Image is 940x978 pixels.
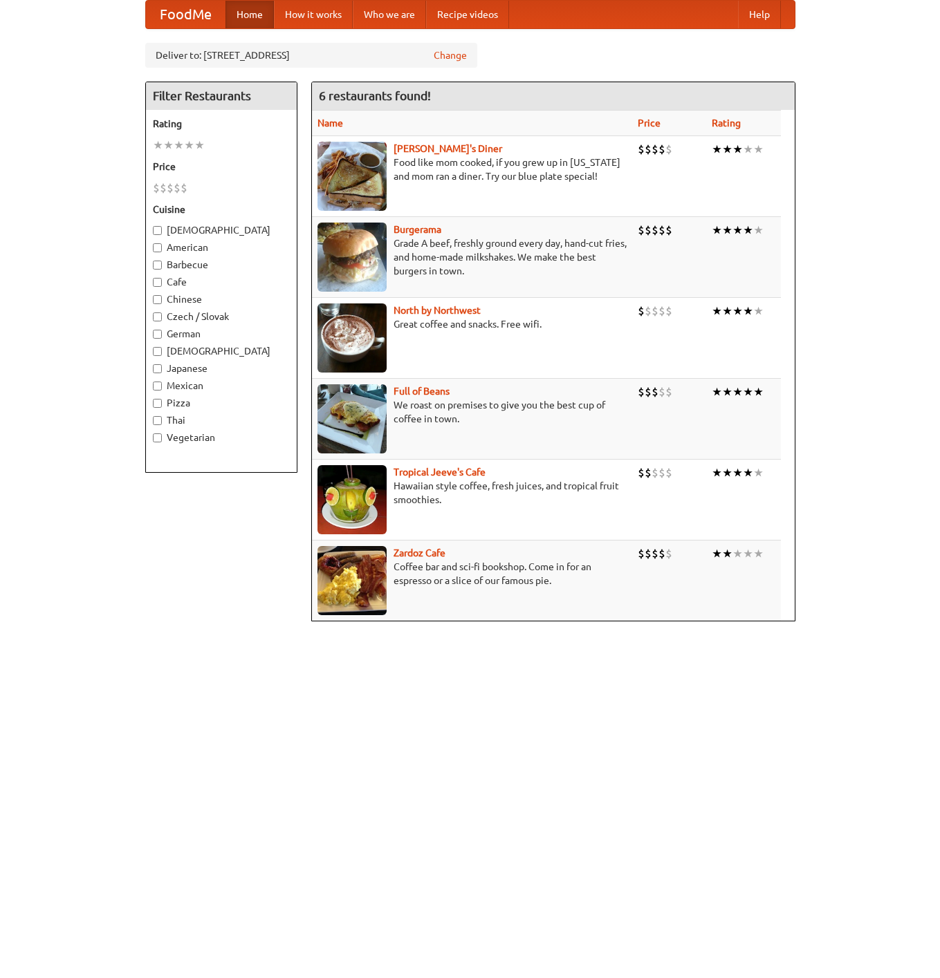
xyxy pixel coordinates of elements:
[317,479,627,507] p: Hawaiian style coffee, fresh juices, and tropical fruit smoothies.
[153,160,290,173] h5: Price
[153,312,162,321] input: Czech / Slovak
[394,224,441,235] b: Burgerama
[153,330,162,339] input: German
[753,546,764,561] li: ★
[153,379,290,393] label: Mexican
[153,275,290,289] label: Cafe
[712,384,722,399] li: ★
[712,303,722,319] li: ★
[167,180,174,196] li: $
[317,223,387,292] img: burgerama.jpg
[317,398,627,426] p: We roast on premises to give you the best cup of coffee in town.
[153,416,162,425] input: Thai
[638,546,645,561] li: $
[645,546,652,561] li: $
[645,142,652,157] li: $
[652,546,658,561] li: $
[160,180,167,196] li: $
[712,223,722,238] li: ★
[658,303,665,319] li: $
[153,292,290,306] label: Chinese
[394,547,445,558] a: Zardoz Cafe
[665,303,672,319] li: $
[426,1,509,28] a: Recipe videos
[652,384,658,399] li: $
[665,384,672,399] li: $
[394,143,502,154] a: [PERSON_NAME]'s Diner
[225,1,274,28] a: Home
[712,117,741,129] a: Rating
[153,117,290,131] h5: Rating
[317,546,387,615] img: zardoz.jpg
[163,138,174,153] li: ★
[145,43,477,68] div: Deliver to: [STREET_ADDRESS]
[153,396,290,410] label: Pizza
[743,223,753,238] li: ★
[194,138,205,153] li: ★
[712,142,722,157] li: ★
[712,465,722,480] li: ★
[153,223,290,237] label: [DEMOGRAPHIC_DATA]
[658,384,665,399] li: $
[153,361,290,375] label: Japanese
[753,303,764,319] li: ★
[722,384,732,399] li: ★
[658,465,665,480] li: $
[153,261,162,270] input: Barbecue
[153,433,162,442] input: Vegetarian
[153,295,162,304] input: Chinese
[153,180,160,196] li: $
[153,382,162,391] input: Mexican
[645,223,652,238] li: $
[753,223,764,238] li: ★
[394,305,481,316] a: North by Northwest
[317,117,343,129] a: Name
[743,384,753,399] li: ★
[658,546,665,561] li: $
[732,546,743,561] li: ★
[184,138,194,153] li: ★
[665,223,672,238] li: $
[712,546,722,561] li: ★
[722,142,732,157] li: ★
[434,48,467,62] a: Change
[732,142,743,157] li: ★
[394,467,486,478] a: Tropical Jeeve's Cafe
[181,180,187,196] li: $
[153,243,162,252] input: American
[317,156,627,183] p: Food like mom cooked, if you grew up in [US_STATE] and mom ran a diner. Try our blue plate special!
[394,386,450,397] a: Full of Beans
[317,465,387,534] img: jeeves.jpg
[153,138,163,153] li: ★
[722,546,732,561] li: ★
[753,465,764,480] li: ★
[153,226,162,235] input: [DEMOGRAPHIC_DATA]
[665,465,672,480] li: $
[146,1,225,28] a: FoodMe
[665,142,672,157] li: $
[722,303,732,319] li: ★
[732,223,743,238] li: ★
[153,241,290,254] label: American
[645,303,652,319] li: $
[753,384,764,399] li: ★
[652,465,658,480] li: $
[317,142,387,211] img: sallys.jpg
[652,142,658,157] li: $
[722,465,732,480] li: ★
[638,117,661,129] a: Price
[153,310,290,323] label: Czech / Slovak
[645,384,652,399] li: $
[153,258,290,272] label: Barbecue
[753,142,764,157] li: ★
[153,364,162,373] input: Japanese
[274,1,353,28] a: How it works
[722,223,732,238] li: ★
[153,413,290,427] label: Thai
[743,465,753,480] li: ★
[353,1,426,28] a: Who we are
[153,344,290,358] label: [DEMOGRAPHIC_DATA]
[317,560,627,587] p: Coffee bar and sci-fi bookshop. Come in for an espresso or a slice of our famous pie.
